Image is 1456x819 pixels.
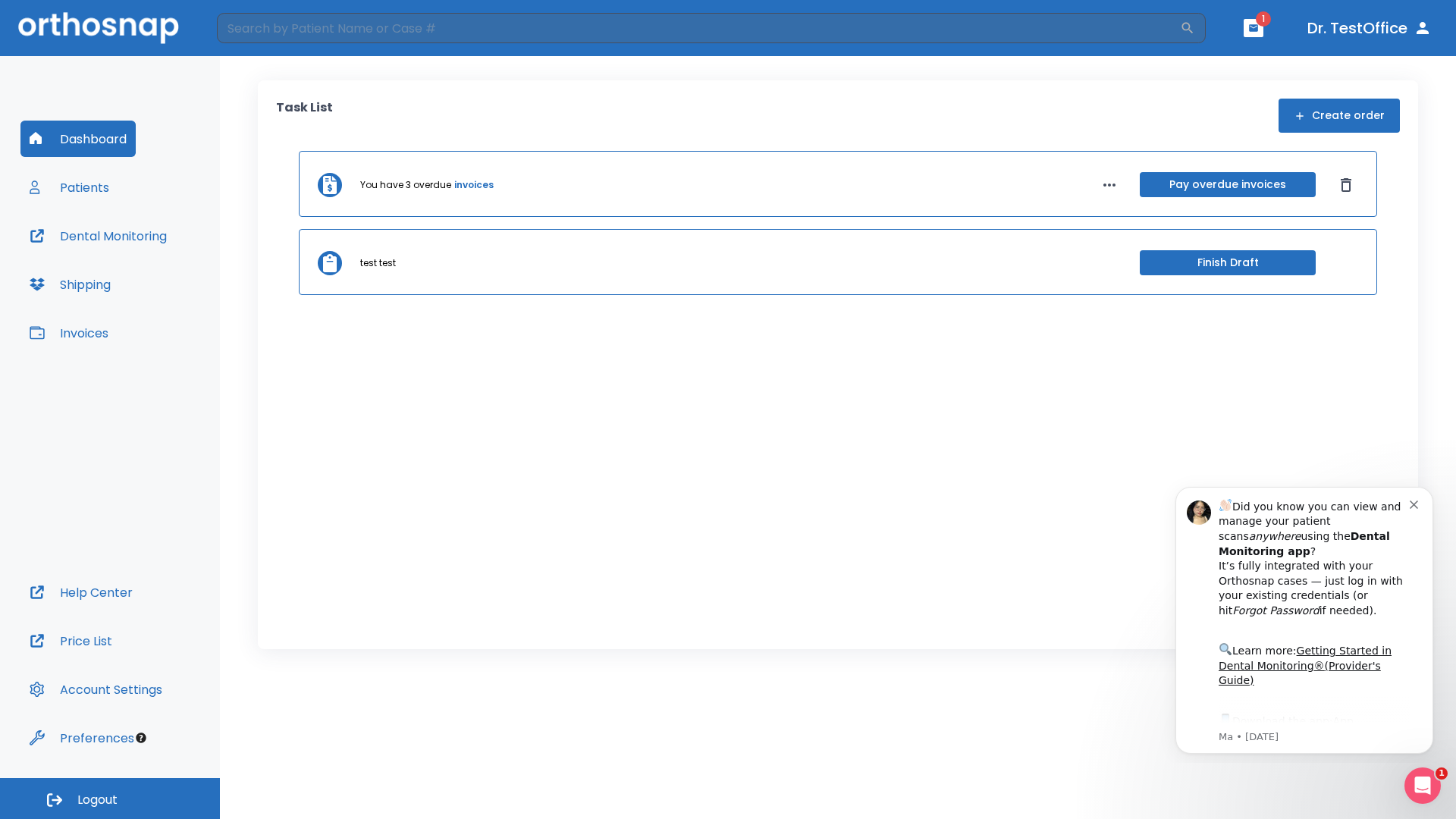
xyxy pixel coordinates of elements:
[1404,767,1441,804] iframe: Intercom live chat
[20,574,142,610] button: Help Center
[20,315,118,351] button: Invoices
[1301,14,1438,42] button: Dr. TestOffice
[257,24,269,36] button: Dismiss notification
[454,178,494,192] a: invoices
[20,121,136,157] button: Dashboard
[276,99,333,133] p: Task List
[20,169,118,206] button: Patients
[20,623,121,659] button: Price List
[1279,99,1400,133] button: Create order
[1436,767,1448,780] span: 1
[134,731,148,745] div: Tooltip anchor
[360,178,451,192] p: You have 3 overdue
[20,218,176,254] button: Dental Monitoring
[18,12,179,43] img: Orthosnap
[20,671,171,708] button: Account Settings
[360,256,396,270] p: test test
[77,792,118,808] span: Logout
[1140,250,1316,275] button: Finish Draft
[20,266,120,303] button: Shipping
[20,720,143,756] button: Preferences
[66,238,257,315] div: Download the app: | ​ Let us know if you need help getting started!
[1153,473,1456,763] iframe: Intercom notifications message
[1140,172,1316,197] button: Pay overdue invoices
[66,242,201,269] a: App Store
[66,257,257,271] p: Message from Ma, sent 6w ago
[217,13,1180,43] input: Search by Patient Name or Case #
[1334,173,1358,197] button: Dismiss
[1256,11,1271,27] span: 1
